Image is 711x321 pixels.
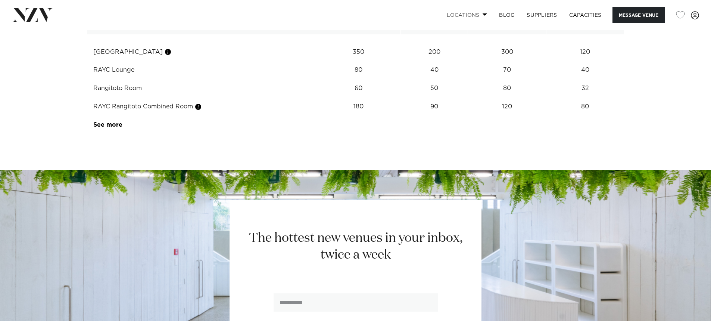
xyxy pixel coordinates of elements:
td: RAYC Lounge [87,61,316,79]
td: 180 [316,98,400,116]
button: Message Venue [612,7,665,23]
td: 80 [546,98,624,116]
td: 32 [546,79,624,98]
td: Rangitoto Room [87,79,316,98]
td: RAYC Rangitoto Combined Room [87,98,316,116]
td: 40 [546,61,624,79]
img: nzv-logo.png [12,8,53,22]
a: Capacities [563,7,608,23]
td: 200 [401,43,468,61]
a: Locations [441,7,493,23]
td: 50 [401,79,468,98]
td: 120 [546,43,624,61]
a: SUPPLIERS [521,7,563,23]
td: 40 [401,61,468,79]
td: 60 [316,79,400,98]
h2: The hottest new venues in your inbox, twice a week [240,230,471,263]
td: 70 [468,61,546,79]
td: 120 [468,98,546,116]
td: 80 [316,61,400,79]
td: 90 [401,98,468,116]
td: 80 [468,79,546,98]
td: [GEOGRAPHIC_DATA] [87,43,316,61]
td: 350 [316,43,400,61]
a: BLOG [493,7,521,23]
td: 300 [468,43,546,61]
